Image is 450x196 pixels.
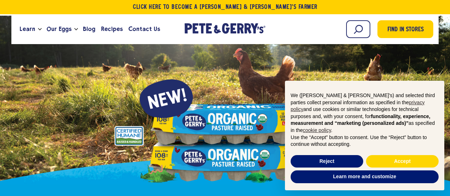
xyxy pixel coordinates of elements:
a: cookie policy [303,127,331,133]
span: Recipes [101,25,123,33]
button: Reject [291,155,363,168]
span: Contact Us [128,25,160,33]
a: Learn [17,20,38,39]
p: Use the “Accept” button to consent. Use the “Reject” button to continue without accepting. [291,134,439,148]
a: Contact Us [126,20,163,39]
span: Find in Stores [387,25,424,35]
button: Open the dropdown menu for Learn [38,28,42,31]
span: Our Eggs [47,25,72,33]
button: Open the dropdown menu for Our Eggs [74,28,78,31]
a: Recipes [98,20,126,39]
div: Notice [279,75,450,196]
a: Our Eggs [44,20,74,39]
a: Find in Stores [377,20,433,38]
a: Blog [80,20,98,39]
span: Learn [20,25,35,33]
input: Search [346,20,370,38]
button: Accept [366,155,439,168]
button: Learn more and customize [291,170,439,183]
p: We ([PERSON_NAME] & [PERSON_NAME]'s) and selected third parties collect personal information as s... [291,92,439,134]
span: Blog [83,25,95,33]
